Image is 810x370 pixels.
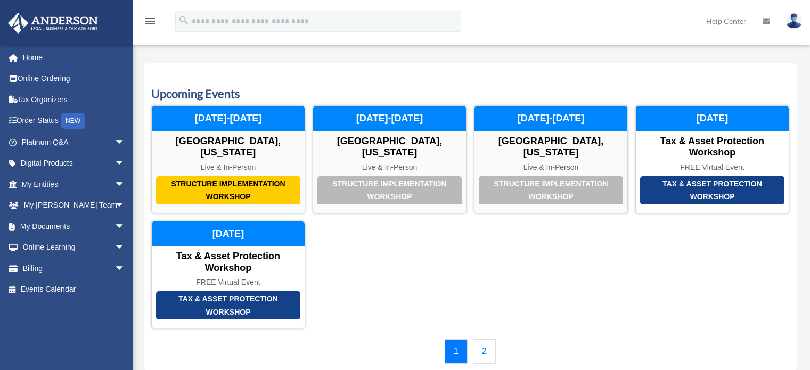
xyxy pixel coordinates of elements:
[474,106,627,131] div: [DATE]-[DATE]
[474,136,627,159] div: [GEOGRAPHIC_DATA], [US_STATE]
[7,258,141,279] a: Billingarrow_drop_down
[152,251,305,274] div: Tax & Asset Protection Workshop
[144,19,157,28] a: menu
[114,195,136,217] span: arrow_drop_down
[786,13,802,29] img: User Pic
[151,105,305,213] a: Structure Implementation Workshop [GEOGRAPHIC_DATA], [US_STATE] Live & In-Person [DATE]-[DATE]
[152,221,305,247] div: [DATE]
[152,163,305,172] div: Live & In-Person
[313,136,466,159] div: [GEOGRAPHIC_DATA], [US_STATE]
[445,339,468,364] a: 1
[151,86,789,102] h3: Upcoming Events
[7,89,141,110] a: Tax Organizers
[635,105,789,213] a: Tax & Asset Protection Workshop Tax & Asset Protection Workshop FREE Virtual Event [DATE]
[7,216,141,237] a: My Documentsarrow_drop_down
[7,153,141,174] a: Digital Productsarrow_drop_down
[156,176,300,204] div: Structure Implementation Workshop
[152,136,305,159] div: [GEOGRAPHIC_DATA], [US_STATE]
[474,105,628,213] a: Structure Implementation Workshop [GEOGRAPHIC_DATA], [US_STATE] Live & In-Person [DATE]-[DATE]
[640,176,784,204] div: Tax & Asset Protection Workshop
[114,174,136,195] span: arrow_drop_down
[114,216,136,237] span: arrow_drop_down
[114,131,136,153] span: arrow_drop_down
[156,291,300,319] div: Tax & Asset Protection Workshop
[114,258,136,279] span: arrow_drop_down
[151,221,305,328] a: Tax & Asset Protection Workshop Tax & Asset Protection Workshop FREE Virtual Event [DATE]
[474,163,627,172] div: Live & In-Person
[636,136,789,159] div: Tax & Asset Protection Workshop
[7,68,141,89] a: Online Ordering
[317,176,462,204] div: Structure Implementation Workshop
[152,278,305,287] div: FREE Virtual Event
[313,163,466,172] div: Live & In-Person
[7,47,141,68] a: Home
[473,339,496,364] a: 2
[178,14,190,26] i: search
[7,110,141,132] a: Order StatusNEW
[7,131,141,153] a: Platinum Q&Aarrow_drop_down
[7,279,136,300] a: Events Calendar
[7,237,141,258] a: Online Learningarrow_drop_down
[636,106,789,131] div: [DATE]
[114,237,136,259] span: arrow_drop_down
[7,195,141,216] a: My [PERSON_NAME] Teamarrow_drop_down
[5,13,101,34] img: Anderson Advisors Platinum Portal
[144,15,157,28] i: menu
[313,106,466,131] div: [DATE]-[DATE]
[313,105,467,213] a: Structure Implementation Workshop [GEOGRAPHIC_DATA], [US_STATE] Live & In-Person [DATE]-[DATE]
[7,174,141,195] a: My Entitiesarrow_drop_down
[479,176,623,204] div: Structure Implementation Workshop
[636,163,789,172] div: FREE Virtual Event
[61,113,85,129] div: NEW
[152,106,305,131] div: [DATE]-[DATE]
[114,153,136,175] span: arrow_drop_down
